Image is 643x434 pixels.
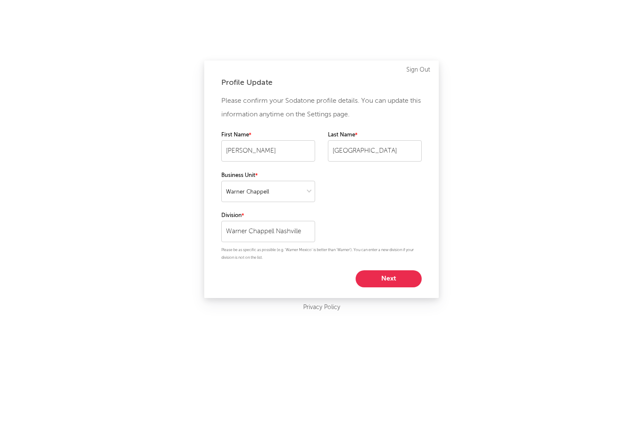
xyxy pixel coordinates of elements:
label: Last Name [328,130,422,140]
input: Your last name [328,140,422,162]
input: Your first name [221,140,315,162]
p: Please be as specific as possible (e.g. 'Warner Mexico' is better than 'Warner'). You can enter a... [221,246,422,262]
label: First Name [221,130,315,140]
label: Division [221,211,315,221]
a: Sign Out [406,65,430,75]
div: Profile Update [221,78,422,88]
label: Business Unit [221,171,315,181]
input: Your division [221,221,315,242]
button: Next [356,270,422,287]
a: Privacy Policy [303,302,340,313]
p: Please confirm your Sodatone profile details. You can update this information anytime on the Sett... [221,94,422,122]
